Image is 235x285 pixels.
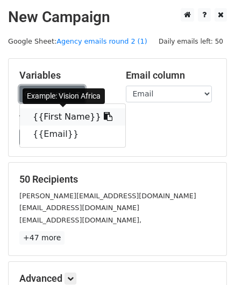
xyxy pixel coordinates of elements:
[19,273,216,284] h5: Advanced
[23,88,105,104] div: Example: Vision Africa
[20,126,125,143] a: {{Email}}
[20,108,125,126] a: {{First Name}}
[56,37,147,45] a: Agency emails round 2 (1)
[19,216,141,224] small: [EMAIL_ADDRESS][DOMAIN_NAME],
[19,192,196,200] small: [PERSON_NAME][EMAIL_ADDRESS][DOMAIN_NAME]
[19,86,85,102] a: Copy/paste...
[19,231,65,245] a: +47 more
[155,37,227,45] a: Daily emails left: 50
[8,8,227,26] h2: New Campaign
[126,69,216,81] h5: Email column
[155,36,227,47] span: Daily emails left: 50
[8,37,147,45] small: Google Sheet:
[19,204,139,212] small: [EMAIL_ADDRESS][DOMAIN_NAME]
[19,69,110,81] h5: Variables
[181,233,235,285] iframe: Chat Widget
[19,173,216,185] h5: 50 Recipients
